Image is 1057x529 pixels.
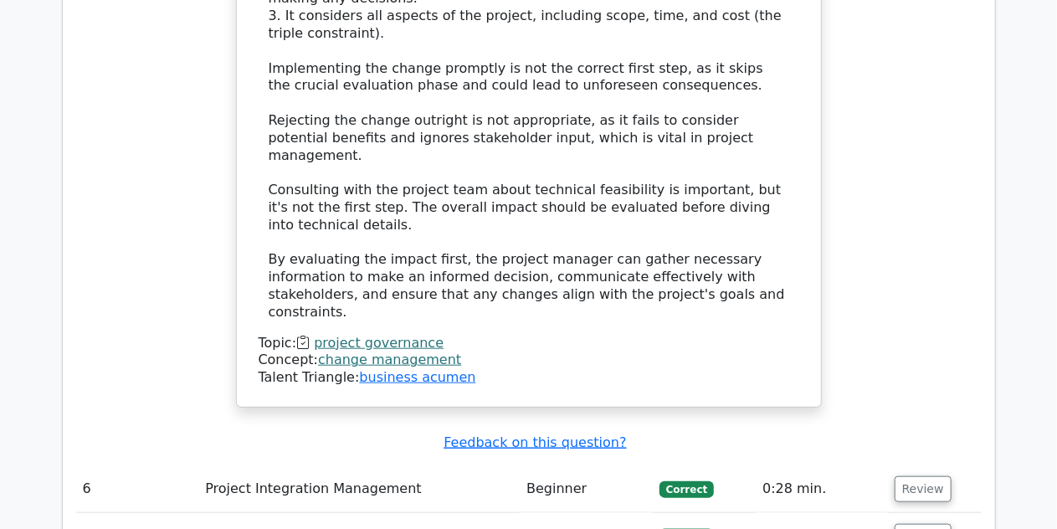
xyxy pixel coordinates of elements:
div: Concept: [259,352,799,369]
td: Beginner [520,465,653,513]
td: 6 [76,465,199,513]
td: Project Integration Management [198,465,520,513]
div: Topic: [259,335,799,352]
div: Talent Triangle: [259,335,799,387]
a: Feedback on this question? [444,434,626,450]
span: Correct [659,481,714,498]
td: 0:28 min. [756,465,887,513]
a: project governance [314,335,444,351]
a: change management [318,352,461,367]
button: Review [895,476,952,502]
a: business acumen [359,369,475,385]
